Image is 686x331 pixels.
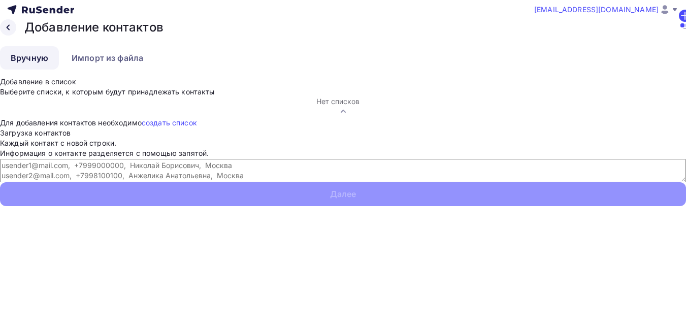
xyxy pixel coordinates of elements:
[61,46,154,70] a: Импорт из файла
[534,4,679,16] a: [EMAIL_ADDRESS][DOMAIN_NAME]
[24,20,164,35] h2: Добавление контактов
[1,98,675,105] div: Нет списков
[142,118,197,127] a: создать список
[534,5,659,15] span: [EMAIL_ADDRESS][DOMAIN_NAME]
